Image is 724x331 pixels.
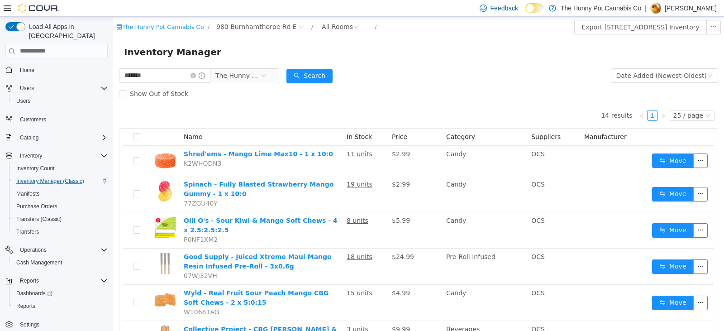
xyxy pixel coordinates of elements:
[534,94,544,104] a: 1
[580,243,595,257] button: icon: ellipsis
[13,226,108,237] span: Transfers
[539,137,581,151] button: icon: swapMove
[262,7,263,14] span: /
[16,228,39,235] span: Transfers
[329,159,414,196] td: Candy
[418,200,432,207] span: OCS
[71,236,219,253] a: Good Supply - Juiced Xtreme Maui Mango Resin Infused Pre-Roll - 3x0.6g
[209,3,240,17] div: All Rooms
[71,200,224,217] a: Olli O's - Sour Kiwi & Mango Soft Chews - 4 x 2.5:2.5:2.5
[16,150,108,161] span: Inventory
[13,301,39,312] a: Reports
[13,163,58,174] a: Inventory Count
[13,288,108,299] span: Dashboards
[329,232,414,268] td: Pre-Roll Infused
[16,83,38,94] button: Users
[534,93,545,104] li: 1
[561,3,641,14] p: The Hunny Pot Cannabis Co
[20,321,39,328] span: Settings
[329,268,414,304] td: Candy
[16,319,43,330] a: Settings
[71,292,106,299] span: W10681AG
[9,225,111,238] button: Transfers
[16,259,62,266] span: Cash Management
[71,183,105,190] span: 77ZGU40Y
[539,279,581,293] button: icon: swapMove
[13,201,108,212] span: Purchase Orders
[71,309,224,326] a: Collective Project - CBG [PERSON_NAME] & Yuzu Juice - 355mL x 10:0:20
[9,256,111,269] button: Cash Management
[41,235,63,258] img: Good Supply - Juiced Xtreme Maui Mango Resin Infused Pre-Roll - 3x0.6g hero shot
[13,301,108,312] span: Reports
[418,236,432,244] span: OCS
[594,56,600,62] i: icon: down
[173,52,219,67] button: icon: searchSearch
[13,257,108,268] span: Cash Management
[526,96,531,102] i: icon: left
[13,73,79,81] span: Show Out of Stock
[13,257,66,268] a: Cash Management
[13,214,108,225] span: Transfers (Classic)
[539,170,581,185] button: icon: swapMove
[41,199,63,222] img: Olli O's - Sour Kiwi & Mango Soft Chews - 4 x 2.5:2.5:2.5 hero shot
[41,133,63,155] img: Shred'ems - Mango Lime Max10 - 1 x 10:0 hero shot
[418,116,448,124] span: Suppliers
[329,129,414,159] td: Candy
[233,200,255,207] u: 8 units
[2,318,111,331] button: Settings
[9,200,111,213] button: Purchase Orders
[3,7,9,13] i: icon: shop
[2,82,111,95] button: Users
[16,216,62,223] span: Transfers (Classic)
[13,201,61,212] a: Purchase Orders
[16,245,108,255] span: Operations
[71,143,109,150] span: K2WHQDN3
[18,4,59,13] img: Cova
[20,246,47,254] span: Operations
[25,22,108,40] span: Load All Apps in [GEOGRAPHIC_DATA]
[13,226,43,237] a: Transfers
[3,7,90,14] a: icon: shopThe Hunny Pot Cannabis Co
[2,244,111,256] button: Operations
[418,164,432,171] span: OCS
[279,309,297,316] span: $9.99
[2,274,111,287] button: Reports
[198,7,200,14] span: /
[491,4,518,13] span: Feedback
[102,52,148,66] span: The Hunny Pot Cannabis Co
[329,196,414,232] td: Candy
[9,287,111,300] a: Dashboards
[580,279,595,293] button: icon: ellipsis
[9,300,111,312] button: Reports
[95,7,96,14] span: /
[233,134,259,141] u: 11 units
[13,96,34,106] a: Users
[9,187,111,200] button: Manifests
[580,206,595,221] button: icon: ellipsis
[77,56,83,62] i: icon: close-circle
[71,273,215,289] a: Wyld - Real Fruit Sour Peach Mango CBG Soft Chews - 2 x 5:0:15
[279,116,294,124] span: Price
[16,114,50,125] a: Customers
[560,94,590,104] div: 25 / page
[16,245,50,255] button: Operations
[233,273,259,280] u: 15 units
[471,116,514,124] span: Manufacturer
[16,275,108,286] span: Reports
[13,214,65,225] a: Transfers (Classic)
[233,309,255,316] u: 3 units
[418,309,432,316] span: OCS
[539,243,581,257] button: icon: swapMove
[13,96,108,106] span: Users
[16,83,108,94] span: Users
[16,302,35,310] span: Reports
[20,134,38,141] span: Catalog
[2,149,111,162] button: Inventory
[13,176,88,187] a: Inventory Manager (Classic)
[503,52,594,66] div: Date Added (Newest-Oldest)
[41,308,63,331] img: Collective Project - CBG Mango Peach & Yuzu Juice - 355mL x 10:0:20 hero shot
[645,3,647,14] p: |
[16,114,108,125] span: Customers
[11,28,114,43] span: Inventory Manager
[523,93,534,104] li: Previous Page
